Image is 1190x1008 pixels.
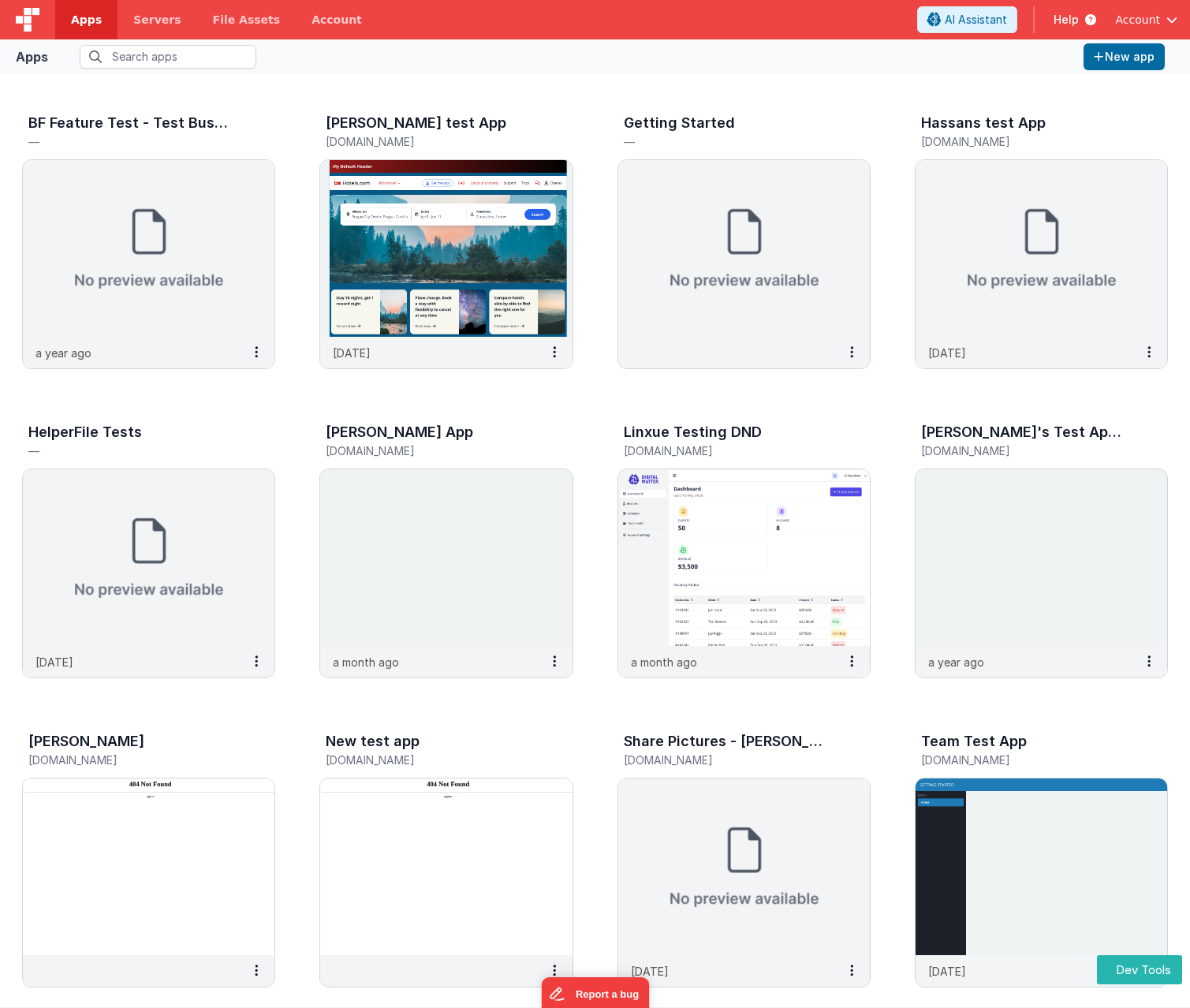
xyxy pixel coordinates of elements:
p: a year ago [928,654,984,670]
span: Help [1054,12,1079,28]
span: Account [1115,12,1160,28]
button: AI Assistant [917,6,1017,33]
h3: Hassans test App [921,115,1046,131]
h5: [DOMAIN_NAME] [326,136,533,147]
h3: Team Test App [921,734,1027,749]
p: a month ago [333,654,399,670]
h3: New test app [326,734,420,749]
h3: Getting Started [624,115,735,131]
h5: [DOMAIN_NAME] [921,445,1128,457]
h5: — [28,445,236,457]
input: Search apps [80,45,256,69]
h5: [DOMAIN_NAME] [624,754,831,766]
h3: Linxue Testing DND [624,424,762,440]
button: Account [1115,12,1177,28]
h3: HelperFile Tests [28,424,142,440]
h3: BF Feature Test - Test Business File [28,115,231,131]
h5: [DOMAIN_NAME] [921,754,1128,766]
h5: [DOMAIN_NAME] [28,754,236,766]
p: a month ago [631,654,697,670]
h5: — [624,136,831,147]
h3: [PERSON_NAME] test App [326,115,506,131]
h5: — [28,136,236,147]
p: a year ago [35,345,91,361]
h3: Share Pictures - [PERSON_NAME] [624,734,826,749]
p: [DATE] [631,963,669,980]
span: Apps [71,12,102,28]
p: [DATE] [35,654,73,670]
span: Servers [133,12,181,28]
h3: [PERSON_NAME] App [326,424,473,440]
div: Apps [16,47,48,66]
h3: [PERSON_NAME] [28,734,144,749]
h3: [PERSON_NAME]'s Test App new [921,424,1124,440]
h5: [DOMAIN_NAME] [326,445,533,457]
p: [DATE] [928,963,966,980]
span: File Assets [213,12,281,28]
h5: [DOMAIN_NAME] [326,754,533,766]
button: New app [1084,43,1165,70]
p: [DATE] [333,345,371,361]
h5: [DOMAIN_NAME] [624,445,831,457]
span: AI Assistant [945,12,1007,28]
button: Dev Tools [1097,955,1182,984]
p: [DATE] [928,345,966,361]
h5: [DOMAIN_NAME] [921,136,1128,147]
